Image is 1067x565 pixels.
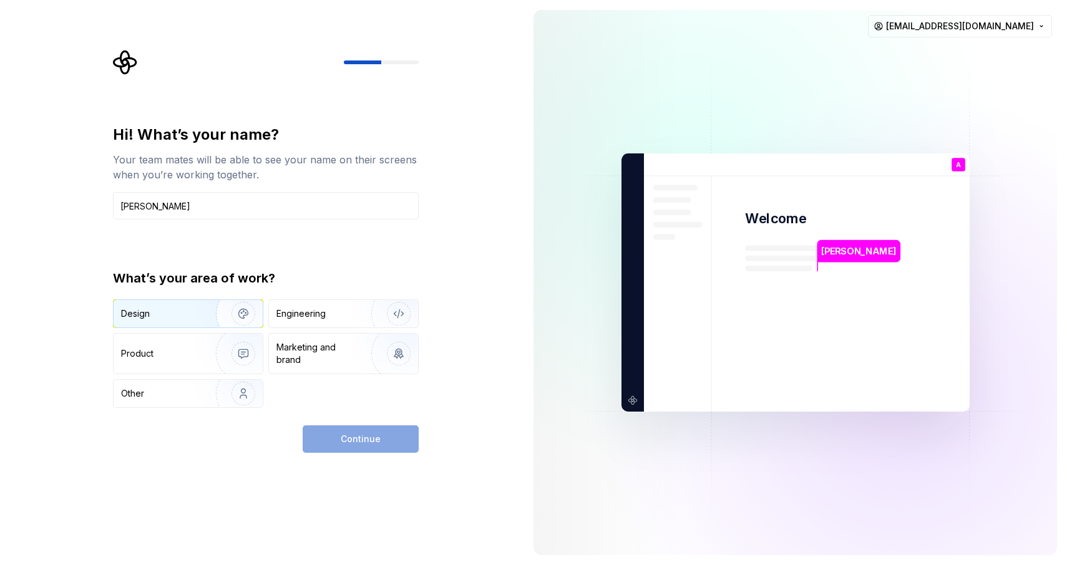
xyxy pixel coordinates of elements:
[121,307,150,320] div: Design
[955,162,960,168] p: A
[121,347,153,360] div: Product
[868,15,1052,37] button: [EMAIL_ADDRESS][DOMAIN_NAME]
[113,192,419,220] input: Han Solo
[276,341,361,366] div: Marketing and brand
[886,20,1034,32] span: [EMAIL_ADDRESS][DOMAIN_NAME]
[821,244,896,258] p: [PERSON_NAME]
[113,50,138,75] svg: Supernova Logo
[113,125,419,145] div: Hi! What’s your name?
[113,269,419,287] div: What’s your area of work?
[121,387,144,400] div: Other
[745,210,806,228] p: Welcome
[276,307,326,320] div: Engineering
[113,152,419,182] div: Your team mates will be able to see your name on their screens when you’re working together.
